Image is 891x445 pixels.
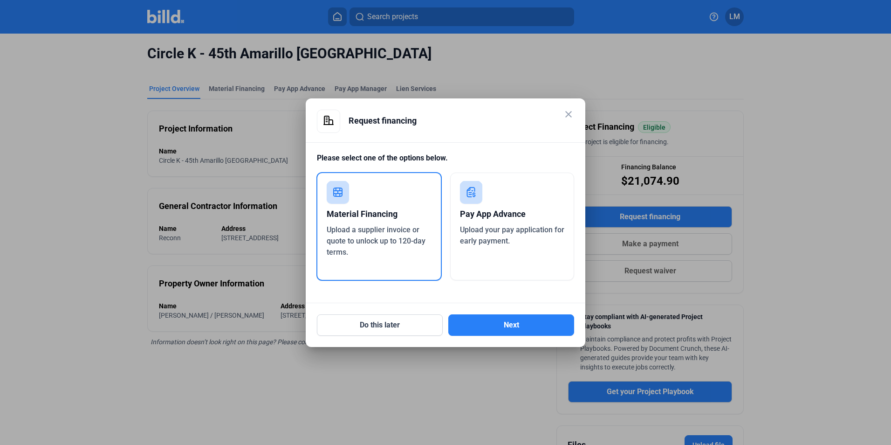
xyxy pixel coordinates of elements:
[317,314,443,336] button: Do this later
[460,204,565,224] div: Pay App Advance
[327,204,432,224] div: Material Financing
[317,153,574,173] div: Please select one of the options below.
[327,225,425,257] span: Upload a supplier invoice or quote to unlock up to 120-day terms.
[563,109,574,120] mat-icon: close
[460,225,564,245] span: Upload your pay application for early payment.
[349,110,574,132] div: Request financing
[448,314,574,336] button: Next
